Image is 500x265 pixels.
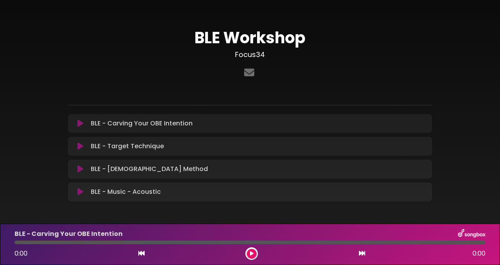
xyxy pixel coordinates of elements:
[91,119,193,128] p: BLE - Carving Your OBE Intention
[68,50,432,59] h3: Focus34
[91,187,161,197] p: BLE - Music - Acoustic
[15,229,123,239] p: BLE - Carving Your OBE Intention
[458,229,485,239] img: songbox-logo-white.png
[68,28,432,47] h1: BLE Workshop
[91,164,208,174] p: BLE - [DEMOGRAPHIC_DATA] Method
[91,142,164,151] p: BLE - Target Technique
